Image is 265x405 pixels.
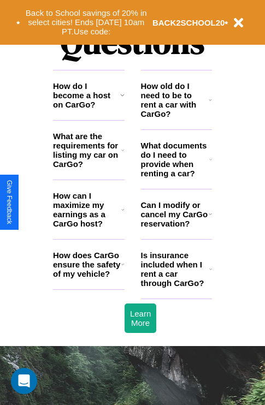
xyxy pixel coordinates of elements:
h3: What documents do I need to provide when renting a car? [141,141,210,178]
button: Learn More [125,303,156,333]
h3: How does CarGo ensure the safety of my vehicle? [53,251,121,278]
div: Open Intercom Messenger [11,368,37,394]
h3: How do I become a host on CarGo? [53,81,120,109]
b: BACK2SCHOOL20 [152,18,225,27]
h3: Can I modify or cancel my CarGo reservation? [141,200,209,228]
div: Give Feedback [5,180,13,224]
h3: Is insurance included when I rent a car through CarGo? [141,251,209,288]
h3: What are the requirements for listing my car on CarGo? [53,132,121,169]
button: Back to School savings of 20% in select cities! Ends [DATE] 10am PT.Use code: [20,5,152,39]
h3: How can I maximize my earnings as a CarGo host? [53,191,121,228]
h3: How old do I need to be to rent a car with CarGo? [141,81,209,118]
